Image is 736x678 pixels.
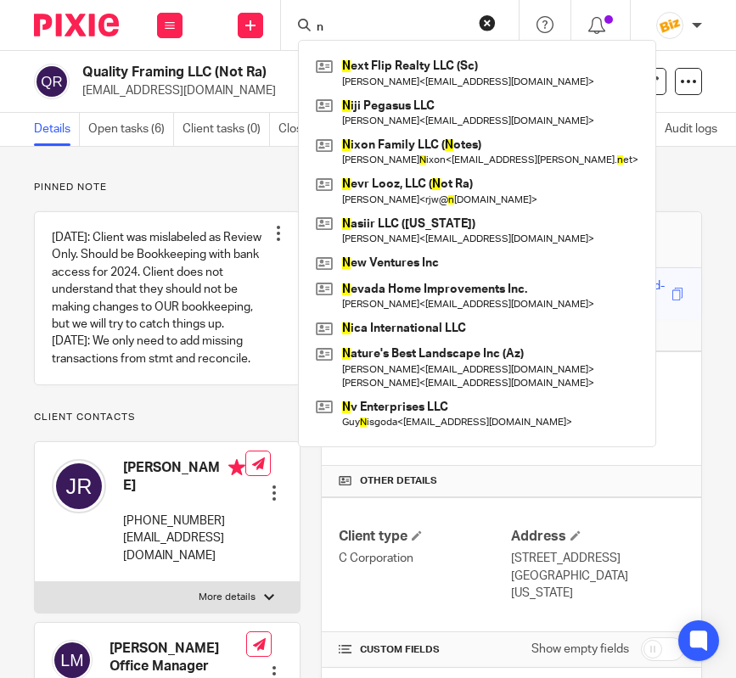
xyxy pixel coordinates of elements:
a: Client tasks (0) [183,113,270,146]
p: Pinned note [34,181,301,194]
a: Audit logs [665,113,726,146]
img: svg%3E [52,459,106,513]
p: More details [199,591,256,604]
p: [EMAIL_ADDRESS][DOMAIN_NAME] [82,82,471,99]
img: svg%3E [34,64,70,99]
h4: CUSTOM FIELDS [339,643,512,657]
a: Details [34,113,80,146]
a: Closed tasks (20) [278,113,379,146]
label: Show empty fields [531,641,629,658]
button: Clear [479,14,496,31]
p: Client contacts [34,411,301,424]
span: Other details [360,474,437,488]
p: [PHONE_NUMBER] [123,513,245,530]
input: Search [315,20,468,36]
h2: Quality Framing LLC (Not Ra) [82,64,393,81]
p: C Corporation [339,550,512,567]
h4: Address [511,528,684,546]
a: Open tasks (6) [88,113,174,146]
p: [EMAIL_ADDRESS][DOMAIN_NAME] [123,530,245,564]
p: [GEOGRAPHIC_DATA][US_STATE] [511,568,684,602]
img: Pixie [34,14,119,36]
i: Primary [228,459,245,476]
img: siteIcon.png [656,12,683,39]
h4: Client type [339,528,512,546]
h4: [PERSON_NAME] [123,459,245,496]
p: [STREET_ADDRESS] [511,550,684,567]
h4: [PERSON_NAME] Office Manager [110,640,246,676]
